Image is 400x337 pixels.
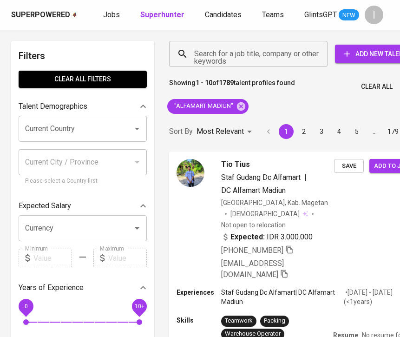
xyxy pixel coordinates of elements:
[169,126,193,137] p: Sort By
[19,97,147,116] div: Talent Demographics
[221,186,286,195] span: DC Alfamart Madiun
[197,123,255,140] div: Most Relevant
[24,303,27,310] span: 0
[219,79,234,86] b: 1789
[196,79,212,86] b: 1 - 10
[19,48,147,63] h6: Filters
[19,278,147,297] div: Years of Experience
[167,102,239,111] span: "ALFAMART MADIUN"
[221,220,286,230] p: Not open to relocation
[221,259,284,279] span: [EMAIL_ADDRESS][DOMAIN_NAME]
[361,81,393,93] span: Clear All
[197,126,244,137] p: Most Relevant
[11,10,70,20] div: Superpowered
[33,249,72,267] input: Value
[177,316,221,325] p: Skills
[230,209,301,218] span: [DEMOGRAPHIC_DATA]
[296,124,311,139] button: Go to page 2
[262,9,286,21] a: Teams
[339,11,359,20] span: NEW
[19,282,84,293] p: Years of Experience
[103,9,122,21] a: Jobs
[140,9,186,21] a: Superhunter
[221,198,328,207] div: [GEOGRAPHIC_DATA], Kab. Magetan
[221,288,344,306] p: Staf Gudang Dc Alfamart | DC Alfamart Madiun
[11,10,77,20] a: Superpoweredapp logo
[339,161,359,172] span: Save
[19,197,147,215] div: Expected Salary
[262,10,284,19] span: Teams
[221,159,250,170] span: Tio Tius
[19,71,147,88] button: Clear All filters
[19,101,87,112] p: Talent Demographics
[103,10,120,19] span: Jobs
[304,172,307,183] span: |
[169,78,295,95] p: Showing of talent profiles found
[264,317,285,325] div: Packing
[131,222,144,235] button: Open
[225,317,253,325] div: Teamwork
[131,122,144,135] button: Open
[304,9,359,21] a: GlintsGPT NEW
[19,200,71,211] p: Expected Salary
[108,249,147,267] input: Value
[205,10,242,19] span: Candidates
[26,73,139,85] span: Clear All filters
[177,288,221,297] p: Experiences
[304,10,337,19] span: GlintsGPT
[221,231,313,243] div: IDR 3.000.000
[72,12,77,18] img: app logo
[367,127,382,136] div: …
[334,159,364,173] button: Save
[332,124,347,139] button: Go to page 4
[279,124,294,139] button: page 1
[230,231,265,243] b: Expected:
[221,173,301,182] span: Staf Gudang Dc Alfamart
[205,9,243,21] a: Candidates
[134,303,144,310] span: 10+
[314,124,329,139] button: Go to page 3
[357,78,396,95] button: Clear All
[349,124,364,139] button: Go to page 5
[221,246,283,255] span: [PHONE_NUMBER]
[167,99,249,114] div: "ALFAMART MADIUN"
[140,10,184,19] b: Superhunter
[25,177,140,186] p: Please select a Country first
[177,159,204,187] img: 2001c876-a614-4047-beb2-ced5a00d978d.jpg
[365,6,383,24] div: I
